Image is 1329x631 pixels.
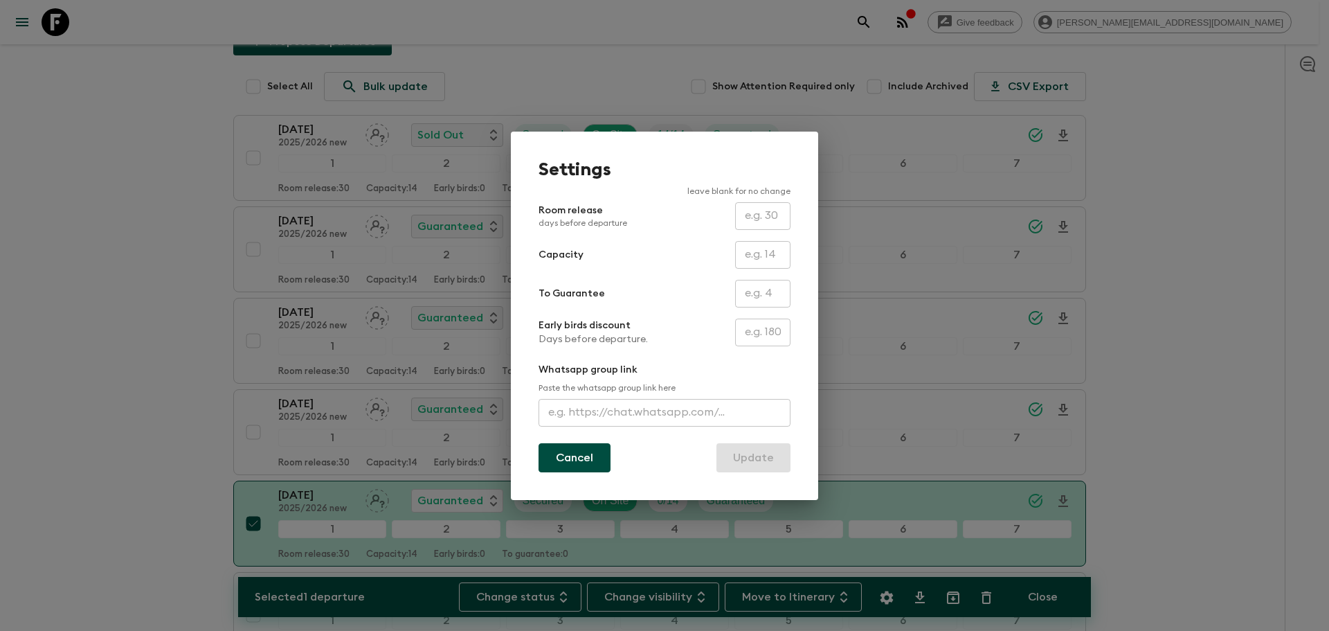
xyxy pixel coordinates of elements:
p: Paste the whatsapp group link here [539,382,790,393]
p: days before departure [539,217,627,229]
p: Capacity [539,248,584,262]
p: Whatsapp group link [539,363,790,377]
p: Days before departure. [539,332,648,346]
input: e.g. 4 [735,280,790,308]
p: Room release [539,204,627,229]
input: e.g. 180 [735,319,790,346]
p: leave blank for no change [539,186,790,197]
p: To Guarantee [539,287,605,301]
button: Cancel [539,443,611,472]
h1: Settings [539,159,790,180]
p: Early birds discount [539,319,648,332]
input: e.g. 14 [735,241,790,269]
input: e.g. https://chat.whatsapp.com/... [539,399,790,427]
input: e.g. 30 [735,202,790,230]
